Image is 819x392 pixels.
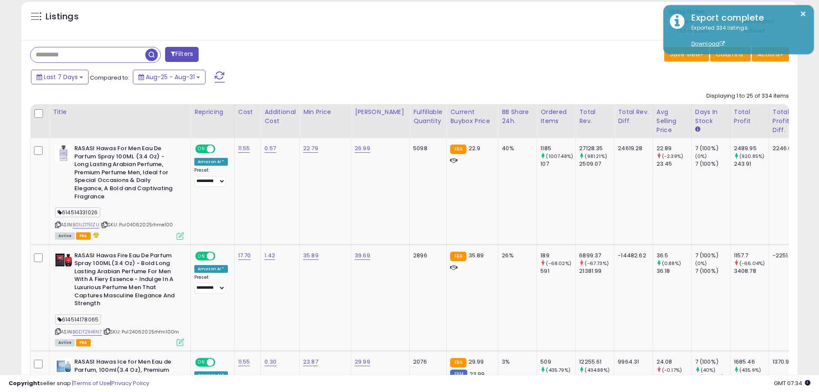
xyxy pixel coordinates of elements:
div: 24.08 [656,358,691,366]
small: (-68.02%) [546,260,571,267]
div: 21381.99 [579,267,614,275]
div: 591 [540,267,575,275]
div: 22.89 [656,145,691,152]
small: (920.85%) [739,153,764,160]
div: Exported 334 listings. [685,24,807,48]
div: 7 (100%) [695,267,730,275]
a: B01LDT51ZU [73,221,99,228]
img: 41CSgzpPNVL._SL40_.jpg [55,358,72,375]
span: FBA [76,339,91,346]
div: 7 (100%) [695,160,730,168]
div: Preset: [194,275,228,294]
a: 23.87 [303,358,318,366]
a: B0DT21HRN7 [73,328,102,336]
a: Privacy Policy [111,379,149,387]
div: 6899.37 [579,252,614,259]
div: 24619.28 [618,145,646,152]
b: RASASI Hawas Fire Eau De Parfum Spray 100ML(3.4 Oz) - Bold Long Lasting Arabian Perfume For Men W... [74,252,179,310]
a: 11.55 [238,358,250,366]
a: 0.57 [264,144,276,153]
div: Min Price [303,108,347,117]
span: Compared to: [90,74,129,82]
div: ASIN: [55,145,184,239]
div: 2489.95 [734,145,769,152]
span: | SKU: Pul24062025rhfm100m [103,328,179,335]
div: 1370.95 [773,358,796,366]
img: 31HybexqWrL._SL40_.jpg [55,145,72,162]
div: Current Buybox Price [450,108,494,126]
span: Aug-25 - Aug-31 [146,73,195,81]
div: 27128.35 [579,145,614,152]
a: 1.42 [264,251,275,260]
div: Cost [238,108,258,117]
a: 39.69 [355,251,370,260]
img: 41keWJwGTRL._SL40_.jpg [55,252,72,269]
div: 26% [502,252,530,259]
span: 29.99 [469,358,484,366]
small: (-2.39%) [662,153,683,160]
span: FBA [76,232,91,240]
div: 7 (100%) [695,145,730,152]
div: Total Profit [734,108,765,126]
a: 35.89 [303,251,319,260]
small: Days In Stock. [695,126,700,133]
div: Export complete [685,12,807,24]
div: Days In Stock [695,108,727,126]
span: OFF [214,145,228,153]
button: Filters [165,47,199,62]
div: Additional Cost [264,108,296,126]
div: Preset: [194,167,228,187]
b: RASASI Hawas For Men Eau De Parfum Spray 100ML (3.4 Oz) - Long Lasting Arabian Perfume, Premium P... [74,145,179,203]
a: 17.70 [238,251,251,260]
div: 5098 [413,145,440,152]
span: All listings currently available for purchase on Amazon [55,339,75,346]
div: 7 (100%) [695,358,730,366]
button: Last 7 Days [31,70,89,84]
a: 29.99 [355,358,370,366]
span: Last 7 Days [44,73,78,81]
div: 1185 [540,145,575,152]
span: ON [196,252,207,259]
span: All listings currently available for purchase on Amazon [55,232,75,240]
div: 2509.07 [579,160,614,168]
span: ON [196,359,207,366]
div: 9964.31 [618,358,646,366]
div: seller snap | | [9,380,149,388]
div: 36.5 [656,252,691,259]
small: (0%) [695,153,707,160]
div: Avg Selling Price [656,108,688,135]
a: 26.99 [355,144,370,153]
div: Fulfillable Quantity [413,108,443,126]
button: × [800,9,807,19]
span: OFF [214,359,228,366]
small: (1007.48%) [546,153,573,160]
div: 36.18 [656,267,691,275]
span: OFF [214,252,228,259]
div: 2246.04 [773,145,796,152]
small: (0%) [695,260,707,267]
div: Ordered Items [540,108,572,126]
span: 2025-09-8 07:34 GMT [774,379,810,387]
div: 509 [540,358,575,366]
div: 23.45 [656,160,691,168]
span: 614514178065 [55,315,101,324]
small: FBA [450,145,466,154]
a: Download [691,40,725,47]
span: 35.89 [469,251,484,259]
div: Total Profit Diff. [773,108,799,135]
b: RASASI Hawas Ice for Men Eau de Parfum, 100ml(3.4 Oz), Premium Arabian Fragrance [74,358,179,384]
div: 40% [502,145,530,152]
a: 11.55 [238,144,250,153]
div: 1685.46 [734,358,769,366]
strong: Copyright [9,379,40,387]
div: 189 [540,252,575,259]
div: 107 [540,160,575,168]
div: 2076 [413,358,440,366]
div: Title [53,108,187,117]
div: -14482.62 [618,252,646,259]
small: (-67.73%) [585,260,608,267]
div: 12255.61 [579,358,614,366]
small: FBA [450,358,466,367]
div: 3% [502,358,530,366]
div: Total Rev. Diff. [618,108,649,126]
